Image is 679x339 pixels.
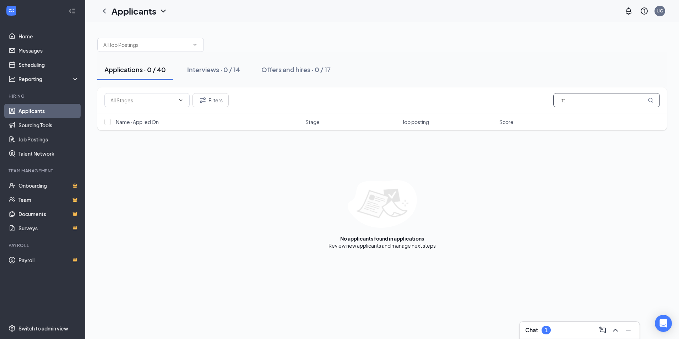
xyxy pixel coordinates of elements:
svg: QuestionInfo [640,7,648,15]
div: Offers and hires · 0 / 17 [261,65,331,74]
div: Reporting [18,75,80,82]
div: 1 [545,327,548,333]
div: Hiring [9,93,78,99]
a: Job Postings [18,132,79,146]
svg: MagnifyingGlass [648,97,653,103]
span: Job posting [402,118,429,125]
svg: ChevronLeft [100,7,109,15]
svg: Notifications [624,7,633,15]
button: Minimize [623,324,634,336]
div: Switch to admin view [18,325,68,332]
input: Search in applications [553,93,660,107]
img: empty-state [348,180,417,228]
a: SurveysCrown [18,221,79,235]
svg: ComposeMessage [598,326,607,334]
a: Home [18,29,79,43]
h1: Applicants [112,5,156,17]
svg: Filter [199,96,207,104]
span: Stage [305,118,320,125]
svg: Analysis [9,75,16,82]
svg: ChevronUp [611,326,620,334]
h3: Chat [525,326,538,334]
input: All Job Postings [103,41,189,49]
span: Score [499,118,514,125]
div: Applications · 0 / 40 [104,65,166,74]
div: No applicants found in applications [340,235,424,242]
a: Sourcing Tools [18,118,79,132]
svg: ChevronDown [192,42,198,48]
svg: ChevronDown [159,7,168,15]
a: Messages [18,43,79,58]
input: All Stages [110,96,175,104]
a: Scheduling [18,58,79,72]
span: Name · Applied On [116,118,159,125]
button: ComposeMessage [597,324,608,336]
a: PayrollCrown [18,253,79,267]
div: Interviews · 0 / 14 [187,65,240,74]
a: Applicants [18,104,79,118]
svg: ChevronDown [178,97,184,103]
a: DocumentsCrown [18,207,79,221]
button: Filter Filters [192,93,229,107]
div: Review new applicants and manage next steps [328,242,436,249]
a: OnboardingCrown [18,178,79,193]
svg: WorkstreamLogo [8,7,15,14]
div: Payroll [9,242,78,248]
div: UG [657,8,663,14]
svg: Settings [9,325,16,332]
button: ChevronUp [610,324,621,336]
a: Talent Network [18,146,79,161]
div: Team Management [9,168,78,174]
a: TeamCrown [18,193,79,207]
svg: Minimize [624,326,632,334]
svg: Collapse [69,7,76,15]
div: Open Intercom Messenger [655,315,672,332]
